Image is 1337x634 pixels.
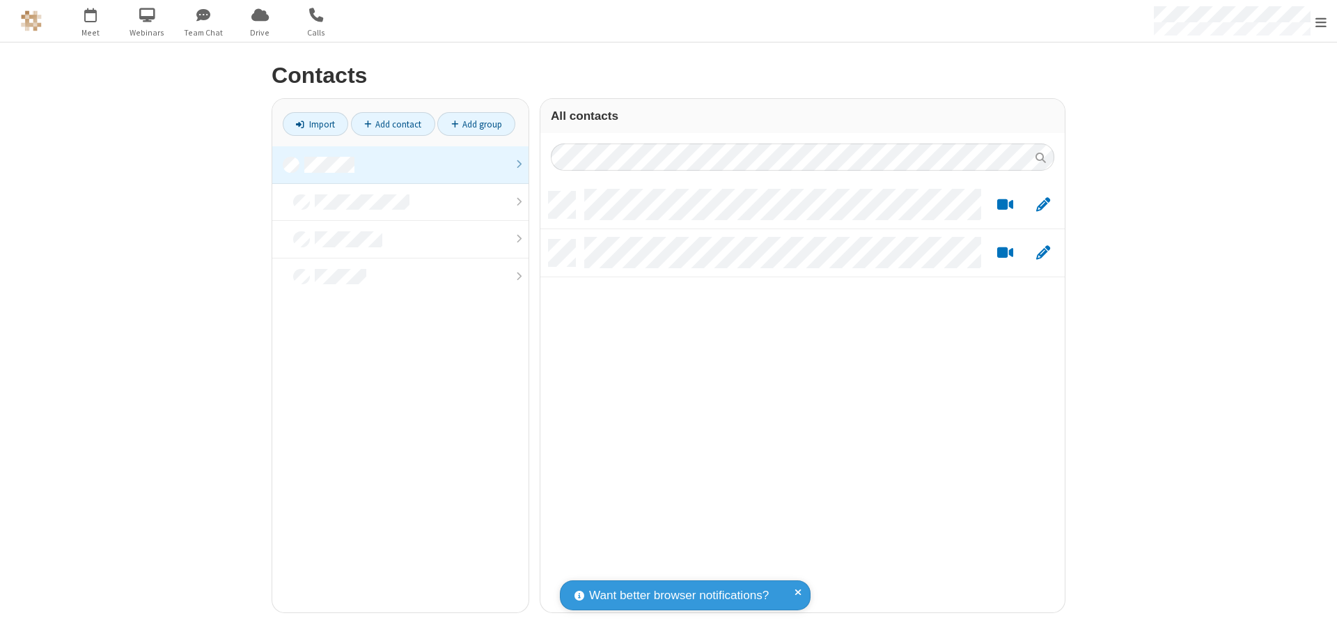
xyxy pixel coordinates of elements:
h3: All contacts [551,109,1054,123]
iframe: Chat [1302,598,1327,624]
span: Team Chat [178,26,230,39]
a: Import [283,112,348,136]
span: Meet [65,26,117,39]
a: Add group [437,112,515,136]
h2: Contacts [272,63,1065,88]
span: Want better browser notifications? [589,587,769,605]
button: Start a video meeting [992,196,1019,214]
span: Webinars [121,26,173,39]
img: QA Selenium DO NOT DELETE OR CHANGE [21,10,42,31]
span: Calls [290,26,343,39]
button: Start a video meeting [992,245,1019,262]
div: grid [540,181,1065,612]
button: Edit [1029,245,1056,262]
button: Edit [1029,196,1056,214]
span: Drive [234,26,286,39]
a: Add contact [351,112,435,136]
